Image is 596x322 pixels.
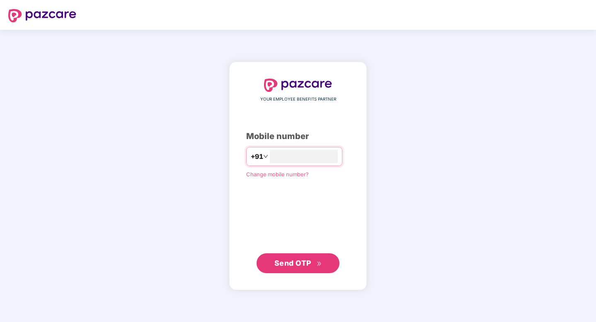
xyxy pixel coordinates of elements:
[8,9,76,22] img: logo
[274,259,311,267] span: Send OTP
[251,151,263,162] span: +91
[264,79,332,92] img: logo
[246,130,350,143] div: Mobile number
[260,96,336,103] span: YOUR EMPLOYEE BENEFITS PARTNER
[246,171,309,178] a: Change mobile number?
[317,261,322,267] span: double-right
[263,154,268,159] span: down
[257,253,339,273] button: Send OTPdouble-right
